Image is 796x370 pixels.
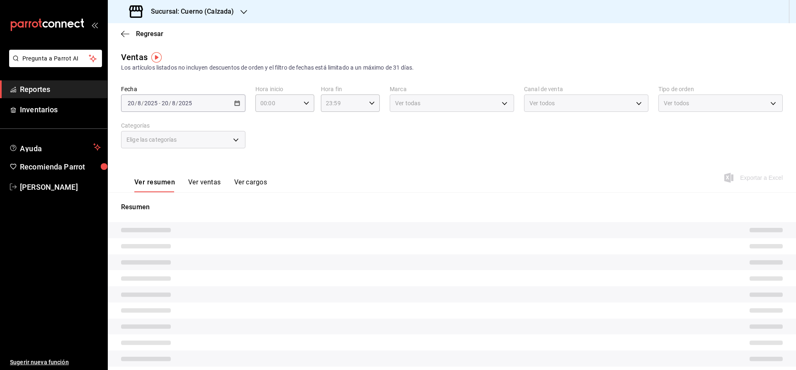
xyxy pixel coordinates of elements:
span: Ver todos [529,99,555,107]
label: Hora fin [321,86,380,92]
input: -- [172,100,176,106]
button: Ver resumen [134,178,175,192]
span: Regresar [136,30,163,38]
span: Inventarios [20,104,101,115]
button: Ver ventas [188,178,221,192]
span: / [169,100,171,106]
label: Canal de venta [524,86,648,92]
span: / [176,100,178,106]
label: Tipo de orden [658,86,783,92]
input: -- [137,100,141,106]
a: Pregunta a Parrot AI [6,60,102,69]
span: Ver todos [664,99,689,107]
span: Sugerir nueva función [10,358,101,367]
button: Pregunta a Parrot AI [9,50,102,67]
span: Ver todas [395,99,420,107]
span: Recomienda Parrot [20,161,101,172]
button: Ver cargos [234,178,267,192]
span: / [135,100,137,106]
p: Resumen [121,202,783,212]
input: -- [161,100,169,106]
span: Pregunta a Parrot AI [22,54,89,63]
div: Los artículos listados no incluyen descuentos de orden y el filtro de fechas está limitado a un m... [121,63,783,72]
span: Elige las categorías [126,135,177,144]
label: Hora inicio [255,86,314,92]
input: ---- [178,100,192,106]
label: Marca [390,86,514,92]
span: / [141,100,144,106]
span: Reportes [20,84,101,95]
label: Categorías [121,123,245,128]
label: Fecha [121,86,245,92]
button: Regresar [121,30,163,38]
input: ---- [144,100,158,106]
span: Ayuda [20,142,90,152]
span: [PERSON_NAME] [20,181,101,193]
button: open_drawer_menu [91,22,98,28]
img: Tooltip marker [151,52,162,63]
div: navigation tabs [134,178,267,192]
span: - [159,100,160,106]
h3: Sucursal: Cuerno (Calzada) [144,7,234,17]
input: -- [127,100,135,106]
div: Ventas [121,51,148,63]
